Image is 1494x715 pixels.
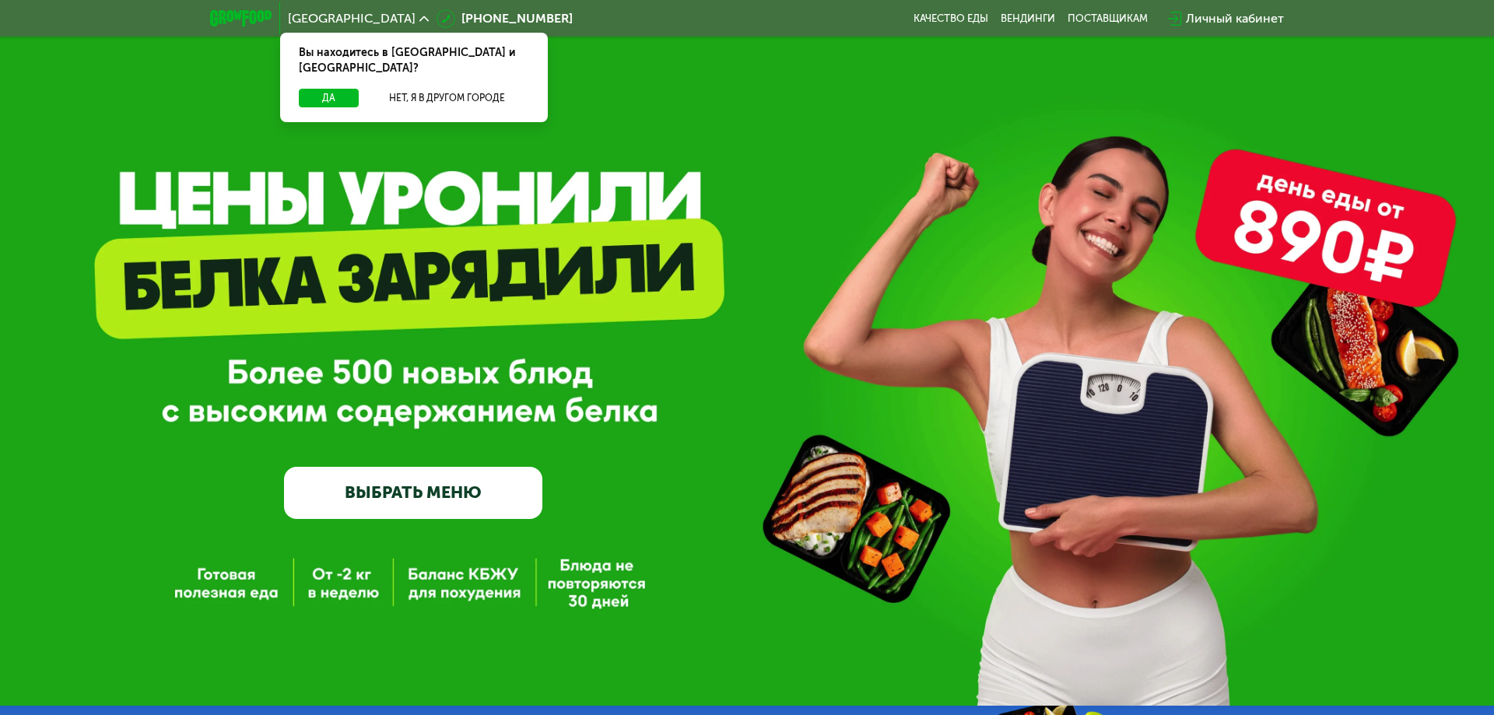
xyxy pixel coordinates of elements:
a: ВЫБРАТЬ МЕНЮ [284,467,542,519]
div: Личный кабинет [1186,9,1284,28]
span: [GEOGRAPHIC_DATA] [288,12,416,25]
a: [PHONE_NUMBER] [437,9,573,28]
button: Да [299,89,359,107]
a: Качество еды [914,12,988,25]
div: Вы находитесь в [GEOGRAPHIC_DATA] и [GEOGRAPHIC_DATA]? [280,33,548,89]
a: Вендинги [1001,12,1055,25]
div: поставщикам [1068,12,1148,25]
button: Нет, я в другом городе [365,89,529,107]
